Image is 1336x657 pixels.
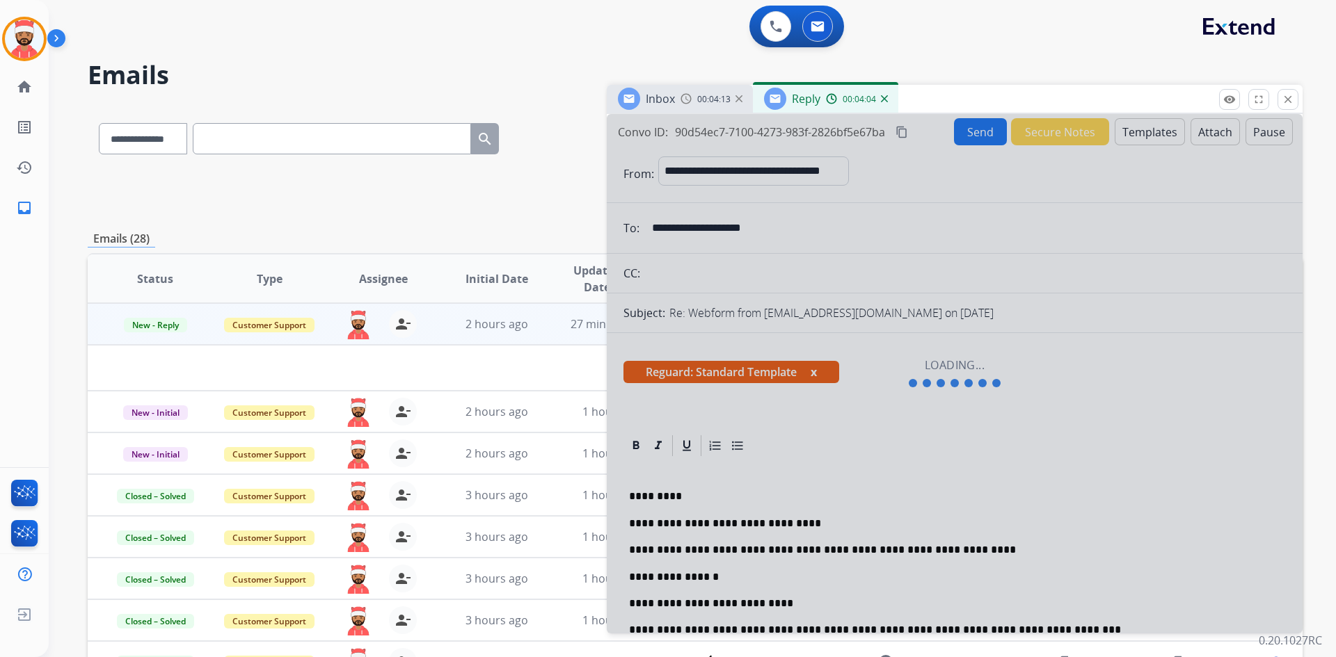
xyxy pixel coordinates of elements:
span: Customer Support [224,530,315,545]
p: 0.20.1027RC [1259,632,1322,649]
mat-icon: person_remove [395,570,411,587]
mat-icon: search [477,131,493,147]
mat-icon: list_alt [16,119,33,136]
span: Status [137,270,173,287]
span: Updated Date [566,262,629,295]
span: Assignee [359,270,408,287]
span: 2 hours ago [466,446,528,461]
span: 2 hours ago [466,404,528,419]
span: Type [257,270,283,287]
img: agent-avatar [344,523,372,552]
h2: Emails [88,61,1303,89]
span: 00:04:13 [697,94,731,105]
mat-icon: inbox [16,200,33,216]
mat-icon: person_remove [395,528,411,545]
mat-icon: remove_red_eye [1223,93,1236,106]
p: Emails (28) [88,230,155,248]
mat-icon: fullscreen [1252,93,1265,106]
span: 3 hours ago [466,487,528,503]
span: Closed – Solved [117,530,194,545]
span: 3 hours ago [466,529,528,544]
span: Customer Support [224,318,315,332]
span: 1 hour ago [582,571,639,586]
img: agent-avatar [344,439,372,469]
span: 1 hour ago [582,613,639,628]
span: 2 hours ago [466,316,528,332]
span: New - Reply [124,318,187,332]
span: 1 hour ago [582,446,639,461]
mat-icon: person_remove [395,403,411,420]
span: Customer Support [224,489,315,503]
span: 3 hours ago [466,613,528,628]
mat-icon: close [1282,93,1294,106]
span: 1 hour ago [582,487,639,503]
img: agent-avatar [344,481,372,510]
span: Initial Date [466,270,528,287]
span: Reply [792,91,820,106]
img: agent-avatar [344,565,372,594]
mat-icon: person_remove [395,316,411,332]
img: agent-avatar [344,606,372,635]
span: Closed – Solved [117,614,194,628]
span: 1 hour ago [582,529,639,544]
img: agent-avatar [344,398,372,427]
span: 00:04:04 [843,94,876,105]
span: New - Initial [123,405,188,420]
span: 27 minutes ago [571,316,651,332]
mat-icon: home [16,79,33,95]
span: Customer Support [224,572,315,587]
img: agent-avatar [344,310,372,339]
span: Customer Support [224,447,315,462]
span: Closed – Solved [117,572,194,587]
mat-icon: person_remove [395,487,411,503]
span: Customer Support [224,614,315,628]
mat-icon: history [16,159,33,176]
span: Closed – Solved [117,489,194,503]
mat-icon: person_remove [395,445,411,462]
span: New - Initial [123,447,188,462]
span: Inbox [646,91,675,106]
span: 3 hours ago [466,571,528,586]
img: avatar [5,19,44,58]
span: 1 hour ago [582,404,639,419]
span: Customer Support [224,405,315,420]
mat-icon: person_remove [395,612,411,628]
